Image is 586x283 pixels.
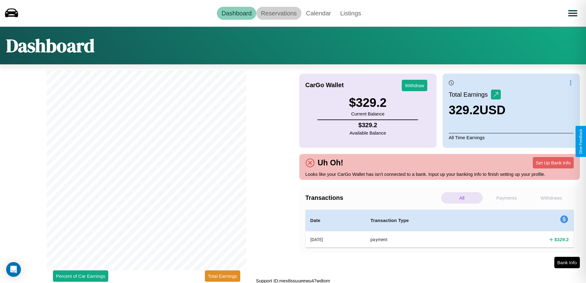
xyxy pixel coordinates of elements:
[6,33,94,58] h1: Dashboard
[256,7,301,20] a: Reservations
[336,7,366,20] a: Listings
[305,82,344,89] h4: CarGo Wallet
[205,270,240,282] button: Total Earnings
[310,217,361,224] h4: Date
[53,270,108,282] button: Percent of Car Earnings
[349,129,386,137] p: Available Balance
[305,194,440,201] h4: Transactions
[349,122,386,129] h4: $ 329.2
[305,170,574,178] p: Looks like your CarGo Wallet has isn't connected to a bank. Input up your banking info to finish ...
[449,133,574,142] p: All Time Earnings
[6,262,21,277] div: Open Intercom Messenger
[441,192,483,204] p: All
[486,192,527,204] p: Payments
[564,5,581,22] button: Open menu
[579,129,583,154] div: Give Feedback
[554,236,569,243] h4: $ 329.2
[305,231,366,248] th: [DATE]
[531,192,572,204] p: Withdraws
[301,7,336,20] a: Calendar
[349,96,386,110] h3: $ 329.2
[449,103,506,117] h3: 329.2 USD
[217,7,256,20] a: Dashboard
[365,231,493,248] th: payment
[315,158,346,167] h4: Uh Oh!
[554,257,580,268] button: Bank Info
[533,157,574,168] button: Set Up Bank Info
[305,210,574,248] table: simple table
[402,80,427,91] button: Withdraw
[449,89,491,100] p: Total Earnings
[349,110,386,118] p: Current Balance
[370,217,488,224] h4: Transaction Type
